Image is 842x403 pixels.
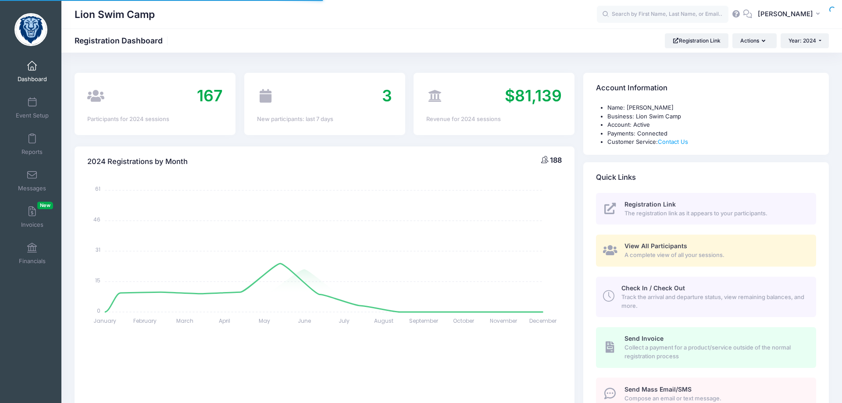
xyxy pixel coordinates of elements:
[339,317,350,325] tspan: July
[607,112,816,121] li: Business: Lion Swim Camp
[781,33,829,48] button: Year: 2024
[624,242,687,250] span: View All Participants
[18,75,47,83] span: Dashboard
[259,317,270,325] tspan: May
[21,148,43,156] span: Reports
[97,307,101,314] tspan: 0
[176,317,193,325] tspan: March
[596,277,816,317] a: Check In / Check Out Track the arrival and departure status, view remaining balances, and more.
[596,165,636,190] h4: Quick Links
[133,317,157,325] tspan: February
[94,317,117,325] tspan: January
[624,200,676,208] span: Registration Link
[596,235,816,267] a: View All Participants A complete view of all your sessions.
[732,33,776,48] button: Actions
[607,129,816,138] li: Payments: Connected
[621,284,685,292] span: Check In / Check Out
[21,221,43,228] span: Invoices
[409,317,439,325] tspan: September
[14,13,47,46] img: Lion Swim Camp
[607,103,816,112] li: Name: [PERSON_NAME]
[298,317,311,325] tspan: June
[75,4,155,25] h1: Lion Swim Camp
[624,394,806,403] span: Compose an email or text message.
[11,56,53,87] a: Dashboard
[453,317,475,325] tspan: October
[18,185,46,192] span: Messages
[96,276,101,284] tspan: 15
[665,33,728,48] a: Registration Link
[16,112,49,119] span: Event Setup
[597,6,728,23] input: Search by First Name, Last Name, or Email...
[788,37,816,44] span: Year: 2024
[607,121,816,129] li: Account: Active
[94,215,101,223] tspan: 46
[96,246,101,253] tspan: 31
[11,202,53,232] a: InvoicesNew
[624,251,806,260] span: A complete view of all your sessions.
[550,156,562,164] span: 188
[37,202,53,209] span: New
[596,76,667,101] h4: Account Information
[607,138,816,146] li: Customer Service:
[11,165,53,196] a: Messages
[624,343,806,360] span: Collect a payment for a product/service outside of the normal registration process
[96,185,101,193] tspan: 61
[596,193,816,225] a: Registration Link The registration link as it appears to your participants.
[374,317,393,325] tspan: August
[257,115,392,124] div: New participants: last 7 days
[75,36,170,45] h1: Registration Dashboard
[197,86,223,105] span: 167
[11,93,53,123] a: Event Setup
[624,335,664,342] span: Send Invoice
[219,317,230,325] tspan: April
[624,385,692,393] span: Send Mass Email/SMS
[87,149,188,174] h4: 2024 Registrations by Month
[505,86,562,105] span: $81,139
[382,86,392,105] span: 3
[624,209,806,218] span: The registration link as it appears to your participants.
[490,317,517,325] tspan: November
[752,4,829,25] button: [PERSON_NAME]
[596,327,816,367] a: Send Invoice Collect a payment for a product/service outside of the normal registration process
[658,138,688,145] a: Contact Us
[758,9,813,19] span: [PERSON_NAME]
[621,293,806,310] span: Track the arrival and departure status, view remaining balances, and more.
[530,317,557,325] tspan: December
[87,115,223,124] div: Participants for 2024 sessions
[11,238,53,269] a: Financials
[11,129,53,160] a: Reports
[426,115,562,124] div: Revenue for 2024 sessions
[19,257,46,265] span: Financials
